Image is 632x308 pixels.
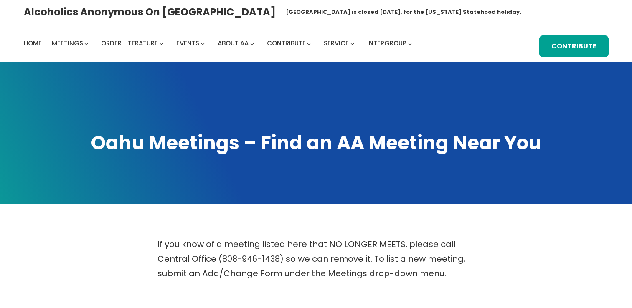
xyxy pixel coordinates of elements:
span: Events [176,39,199,48]
a: Service [324,38,349,49]
p: If you know of a meeting listed here that NO LONGER MEETS, please call Central Office (808-946-14... [157,237,475,281]
a: About AA [218,38,249,49]
a: Intergroup [367,38,406,49]
button: Intergroup submenu [408,42,412,45]
span: Intergroup [367,39,406,48]
span: Meetings [52,39,83,48]
span: Service [324,39,349,48]
button: Meetings submenu [84,42,88,45]
span: Order Literature [101,39,158,48]
a: Alcoholics Anonymous on [GEOGRAPHIC_DATA] [24,3,276,21]
button: About AA submenu [250,42,254,45]
button: Events submenu [201,42,205,45]
a: Meetings [52,38,83,49]
h1: [GEOGRAPHIC_DATA] is closed [DATE], for the [US_STATE] Statehood holiday. [286,8,521,16]
button: Service submenu [350,42,354,45]
a: Contribute [267,38,306,49]
a: Contribute [539,35,609,58]
button: Order Literature submenu [160,42,163,45]
nav: Intergroup [24,38,415,49]
button: Contribute submenu [307,42,311,45]
a: Home [24,38,42,49]
span: About AA [218,39,249,48]
span: Contribute [267,39,306,48]
a: Events [176,38,199,49]
span: Home [24,39,42,48]
h1: Oahu Meetings – Find an AA Meeting Near You [24,130,609,156]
